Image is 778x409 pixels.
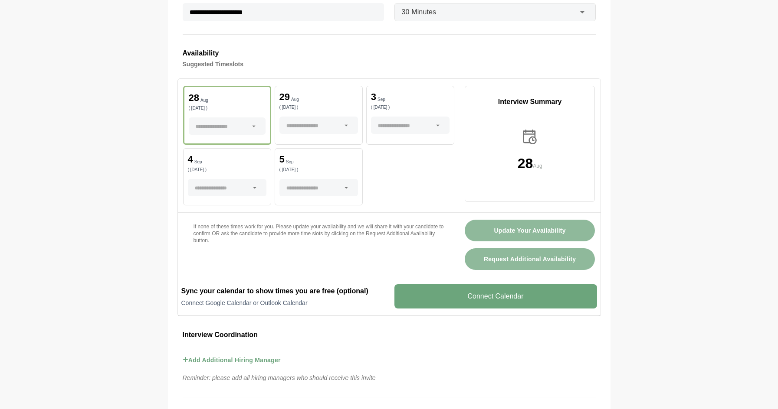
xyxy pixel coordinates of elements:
button: Add Additional Hiring Manager [183,347,281,373]
h3: Availability [183,48,596,59]
p: Aug [200,98,208,103]
p: Connect Google Calendar or Outlook Calendar [181,299,384,307]
v-button: Connect Calendar [394,284,597,308]
p: 4 [188,155,193,164]
p: ( [DATE] ) [189,106,266,110]
p: Aug [533,162,542,170]
h4: Suggested Timeslots [183,59,596,69]
h3: Interview Coordination [183,329,596,341]
button: Request Additional Availability [465,248,595,270]
p: 28 [518,156,533,170]
h2: Sync your calendar to show times you are free (optional) [181,286,384,296]
p: Aug [291,97,299,102]
p: ( [DATE] ) [371,105,450,110]
img: calender [521,128,539,146]
p: Reminder: please add all hiring managers who should receive this invite [177,373,601,383]
p: ( [DATE] ) [279,168,358,172]
p: 5 [279,155,285,164]
p: Sep [194,160,202,164]
p: ( [DATE] ) [188,168,266,172]
span: 30 Minutes [402,6,437,18]
p: 28 [189,93,199,103]
p: Sep [378,97,385,102]
p: If none of these times work for you. Please update your availability and we will share it with yo... [194,223,444,244]
button: Update Your Availability [465,220,595,241]
p: 3 [371,92,376,102]
p: 29 [279,92,290,102]
p: ( [DATE] ) [279,105,358,110]
p: Sep [286,160,294,164]
p: Interview Summary [465,97,595,107]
